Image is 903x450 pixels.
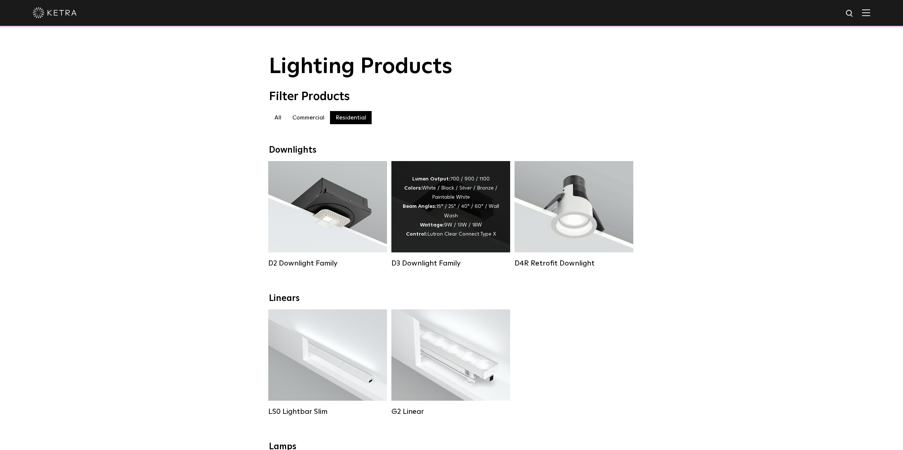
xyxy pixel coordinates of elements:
img: ketra-logo-2019-white [33,7,77,18]
a: D4R Retrofit Downlight Lumen Output:800Colors:White / BlackBeam Angles:15° / 25° / 40° / 60°Watta... [515,161,633,269]
div: D3 Downlight Family [391,259,510,268]
div: LS0 Lightbar Slim [268,407,387,416]
img: search icon [845,9,854,18]
div: Downlights [269,145,634,156]
div: G2 Linear [391,407,510,416]
label: Commercial [287,111,330,124]
label: All [269,111,287,124]
div: Filter Products [269,90,634,104]
strong: Beam Angles: [403,204,436,209]
div: 700 / 900 / 1100 White / Black / Silver / Bronze / Paintable White 15° / 25° / 40° / 60° / Wall W... [402,175,499,239]
label: Residential [330,111,372,124]
span: Lighting Products [269,56,452,78]
strong: Lumen Output: [412,176,450,182]
div: D4R Retrofit Downlight [515,259,633,268]
a: G2 Linear Lumen Output:400 / 700 / 1000Colors:WhiteBeam Angles:Flood / [GEOGRAPHIC_DATA] / Narrow... [391,309,510,417]
a: D3 Downlight Family Lumen Output:700 / 900 / 1100Colors:White / Black / Silver / Bronze / Paintab... [391,161,510,269]
div: D2 Downlight Family [268,259,387,268]
img: Hamburger%20Nav.svg [862,9,870,16]
span: Lutron Clear Connect Type X [427,232,496,237]
a: LS0 Lightbar Slim Lumen Output:200 / 350Colors:White / BlackControl:X96 Controller [268,309,387,417]
strong: Control: [406,232,427,237]
a: D2 Downlight Family Lumen Output:1200Colors:White / Black / Gloss Black / Silver / Bronze / Silve... [268,161,387,269]
strong: Colors: [404,186,422,191]
strong: Wattage: [420,222,444,228]
div: Linears [269,293,634,304]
